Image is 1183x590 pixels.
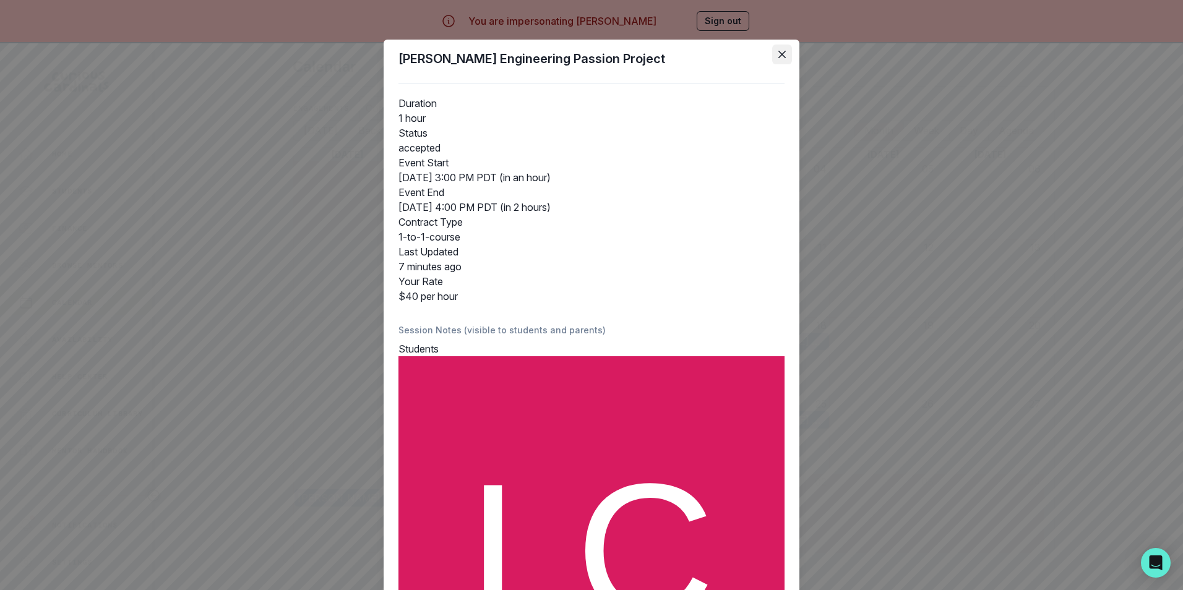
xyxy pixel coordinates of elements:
dt: Contract Type [398,215,785,229]
h2: Students [398,341,785,356]
dd: 1 hour [398,111,785,126]
div: Open Intercom Messenger [1141,548,1171,578]
dt: Your Rate [398,274,785,289]
dt: Duration [398,96,785,111]
p: Session Notes (visible to students and parents) [398,323,785,336]
dd: [DATE] 4:00 PM PDT (in 2 hours) [398,200,785,215]
button: Close [772,45,792,64]
dt: Last Updated [398,244,785,259]
header: [PERSON_NAME] Engineering Passion Project [384,40,799,78]
dd: [DATE] 3:00 PM PDT (in an hour) [398,170,785,185]
dd: accepted [398,140,785,155]
dd: $40 per hour [398,289,785,304]
dt: Event End [398,185,785,200]
dd: 7 minutes ago [398,259,785,274]
dt: Status [398,126,785,140]
dt: Event Start [398,155,785,170]
dd: 1-to-1-course [398,229,785,244]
